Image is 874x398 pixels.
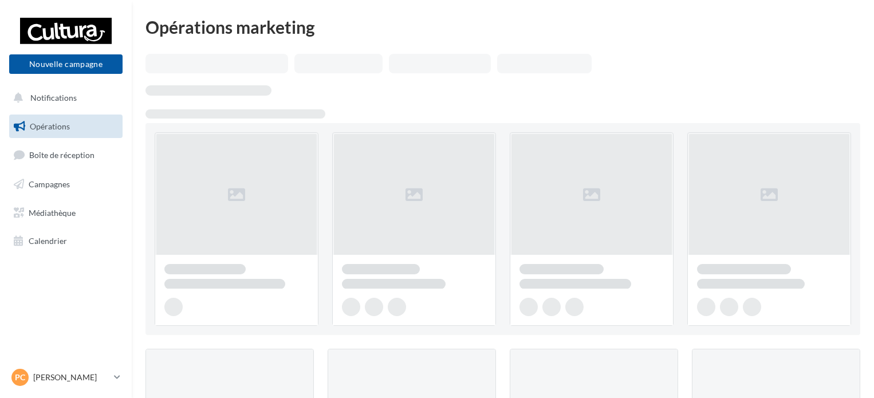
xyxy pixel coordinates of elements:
[30,93,77,103] span: Notifications
[7,172,125,196] a: Campagnes
[33,372,109,383] p: [PERSON_NAME]
[15,372,25,383] span: PC
[7,115,125,139] a: Opérations
[7,86,120,110] button: Notifications
[7,229,125,253] a: Calendrier
[9,54,123,74] button: Nouvelle campagne
[29,236,67,246] span: Calendrier
[7,143,125,167] a: Boîte de réception
[30,121,70,131] span: Opérations
[9,367,123,388] a: PC [PERSON_NAME]
[7,201,125,225] a: Médiathèque
[29,179,70,189] span: Campagnes
[29,207,76,217] span: Médiathèque
[145,18,860,36] div: Opérations marketing
[29,150,95,160] span: Boîte de réception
